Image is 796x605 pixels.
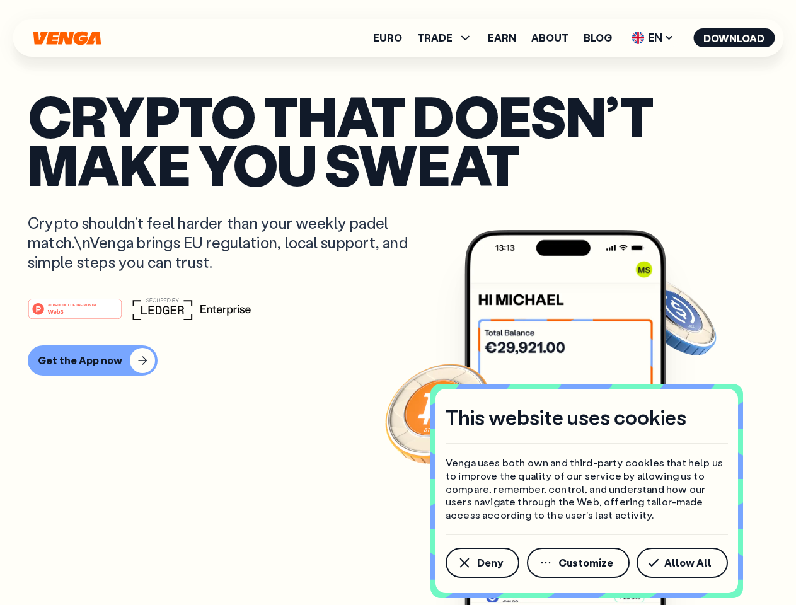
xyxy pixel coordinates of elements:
button: Customize [527,548,630,578]
button: Download [693,28,775,47]
button: Get the App now [28,345,158,376]
p: Crypto shouldn’t feel harder than your weekly padel match.\nVenga brings EU regulation, local sup... [28,213,426,272]
a: Euro [373,33,402,43]
a: Earn [488,33,516,43]
a: #1 PRODUCT OF THE MONTHWeb3 [28,306,122,322]
button: Deny [446,548,519,578]
tspan: #1 PRODUCT OF THE MONTH [48,302,96,306]
span: Customize [558,558,613,568]
img: USDC coin [628,271,719,362]
span: TRADE [417,33,453,43]
svg: Home [32,31,102,45]
a: About [531,33,568,43]
img: flag-uk [632,32,644,44]
span: Deny [477,558,503,568]
span: Allow All [664,558,712,568]
img: Bitcoin [383,356,496,470]
span: TRADE [417,30,473,45]
tspan: Web3 [48,308,64,314]
p: Crypto that doesn’t make you sweat [28,91,768,188]
a: Get the App now [28,345,768,376]
a: Blog [584,33,612,43]
p: Venga uses both own and third-party cookies that help us to improve the quality of our service by... [446,456,728,522]
div: Get the App now [38,354,122,367]
span: EN [627,28,678,48]
button: Allow All [637,548,728,578]
h4: This website uses cookies [446,404,686,430]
